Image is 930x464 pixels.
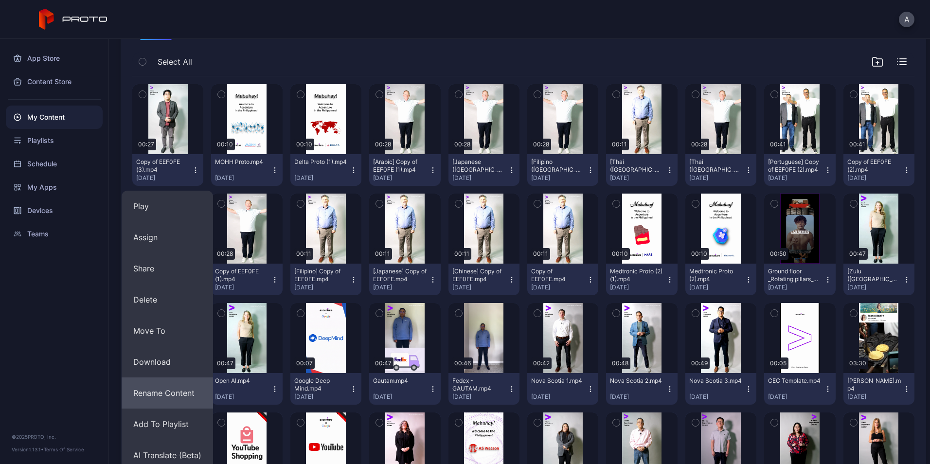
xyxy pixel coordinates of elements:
[531,158,585,174] div: [Filipino (Philippines)] Copy of EEF0FE (1).mp4
[606,373,677,405] button: Nova Scotia 2.mp4[DATE]
[122,253,213,284] button: Share
[452,174,508,182] div: [DATE]
[610,174,665,182] div: [DATE]
[369,373,440,405] button: Gautam.mp4[DATE]
[689,268,743,283] div: Medtronic Proto (2).mp4
[899,12,914,27] button: A
[294,377,348,393] div: Google Deep Mind.mp4
[122,191,213,222] button: Play
[294,158,348,166] div: Delta Proto (1).mp4
[6,47,103,70] a: App Store
[211,154,282,186] button: MOHH Proto.mp4[DATE]
[452,377,506,393] div: Fedex - GAUTAM.mp4
[290,154,361,186] button: Delta Proto (1).mp4[DATE]
[527,264,598,295] button: Copy of EEF0FE.mp4[DATE]
[764,154,835,186] button: [Portuguese] Copy of EEF0FE (2).mp4[DATE]
[689,174,745,182] div: [DATE]
[373,174,429,182] div: [DATE]
[768,377,822,385] div: CEC Template.mp4
[290,373,361,405] button: Google Deep Mind.mp4[DATE]
[452,284,508,291] div: [DATE]
[294,174,350,182] div: [DATE]
[215,268,268,283] div: Copy of EEF0FE (1).mp4
[448,373,519,405] button: Fedex - GAUTAM.mp4[DATE]
[685,154,756,186] button: [Thai ([GEOGRAPHIC_DATA])] Copy of EEF0FE (1).mp4[DATE]
[290,264,361,295] button: [Filipino] Copy of EEF0FE.mp4[DATE]
[843,264,914,295] button: [Zulu ([GEOGRAPHIC_DATA])] Open AI.mp4[DATE]
[6,152,103,176] a: Schedule
[215,377,268,385] div: Open AI.mp4
[158,56,192,68] span: Select All
[6,106,103,129] a: My Content
[215,174,270,182] div: [DATE]
[610,268,663,283] div: Medtronic Proto (2) (1).mp4
[122,315,213,346] button: Move To
[211,373,282,405] button: Open AI.mp4[DATE]
[689,377,743,385] div: Nova Scotia 3.mp4
[768,268,822,283] div: Ground floor _Rotating pillars_ center screen.mp4
[136,174,192,182] div: [DATE]
[6,176,103,199] a: My Apps
[294,393,350,401] div: [DATE]
[685,264,756,295] button: Medtronic Proto (2).mp4[DATE]
[373,268,427,283] div: [Japanese] Copy of EEF0FE.mp4
[531,174,587,182] div: [DATE]
[369,264,440,295] button: [Japanese] Copy of EEF0FE.mp4[DATE]
[768,174,823,182] div: [DATE]
[122,284,213,315] button: Delete
[369,154,440,186] button: [Arabic] Copy of EEF0FE (1).mp4[DATE]
[847,158,901,174] div: Copy of EEF0FE (2).mp4
[6,199,103,222] a: Devices
[132,154,203,186] button: Copy of EEF0FE (3).mp4[DATE]
[610,158,663,174] div: [Thai (Thailand)] Copy of EEF0FE.mp4
[531,268,585,283] div: Copy of EEF0FE.mp4
[12,433,97,441] div: © 2025 PROTO, Inc.
[6,129,103,152] a: Playlists
[685,373,756,405] button: Nova Scotia 3.mp4[DATE]
[6,222,103,246] a: Teams
[122,377,213,409] button: Rename Content
[215,284,270,291] div: [DATE]
[373,284,429,291] div: [DATE]
[122,222,213,253] button: Assign
[606,264,677,295] button: Medtronic Proto (2) (1).mp4[DATE]
[689,393,745,401] div: [DATE]
[843,373,914,405] button: [PERSON_NAME].mp4[DATE]
[689,158,743,174] div: [Thai (Thailand)] Copy of EEF0FE (1).mp4
[606,154,677,186] button: [Thai ([GEOGRAPHIC_DATA])] Copy of EEF0FE.mp4[DATE]
[373,158,427,174] div: [Arabic] Copy of EEF0FE (1).mp4
[843,154,914,186] button: Copy of EEF0FE (2).mp4[DATE]
[12,446,44,452] span: Version 1.13.1 •
[452,393,508,401] div: [DATE]
[448,154,519,186] button: [Japanese ([GEOGRAPHIC_DATA])] Copy of EEF0FE (1).mp4[DATE]
[531,377,585,385] div: Nova Scotia 1.mp4
[452,268,506,283] div: [Chinese] Copy of EEF0FE.mp4
[294,284,350,291] div: [DATE]
[610,393,665,401] div: [DATE]
[768,393,823,401] div: [DATE]
[211,264,282,295] button: Copy of EEF0FE (1).mp4[DATE]
[215,393,270,401] div: [DATE]
[122,409,213,440] button: Add To Playlist
[373,377,427,385] div: Gautam.mp4
[527,373,598,405] button: Nova Scotia 1.mp4[DATE]
[373,393,429,401] div: [DATE]
[847,377,901,393] div: Ivana.mp4
[6,70,103,93] a: Content Store
[764,373,835,405] button: CEC Template.mp4[DATE]
[122,346,213,377] button: Download
[215,158,268,166] div: MOHH Proto.mp4
[531,393,587,401] div: [DATE]
[847,393,903,401] div: [DATE]
[44,446,84,452] a: Terms Of Service
[610,377,663,385] div: Nova Scotia 2.mp4
[527,154,598,186] button: [Filipino ([GEOGRAPHIC_DATA])] Copy of EEF0FE (1).mp4[DATE]
[764,264,835,295] button: Ground floor _Rotating pillars_ center screen.mp4[DATE]
[689,284,745,291] div: [DATE]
